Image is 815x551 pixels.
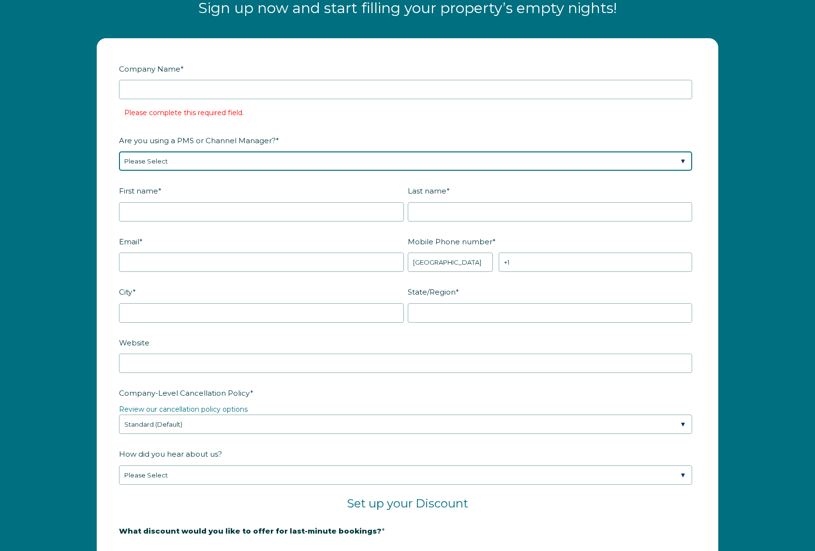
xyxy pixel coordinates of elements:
[119,284,133,299] span: City
[119,526,382,536] strong: What discount would you like to offer for last-minute bookings?
[119,335,149,350] span: Website
[119,61,180,76] span: Company Name
[119,183,158,198] span: First name
[408,284,456,299] span: State/Region
[119,447,222,462] span: How did you hear about us?
[124,108,244,117] label: Please complete this required field.
[119,542,270,551] strong: 20% is recommended, minimum of 10%
[119,234,139,249] span: Email
[119,133,276,148] span: Are you using a PMS or Channel Manager?
[408,183,446,198] span: Last name
[347,496,468,510] span: Set up your Discount
[119,386,250,401] span: Company-Level Cancellation Policy
[119,405,248,414] a: Review our cancellation policy options
[408,234,492,249] span: Mobile Phone number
